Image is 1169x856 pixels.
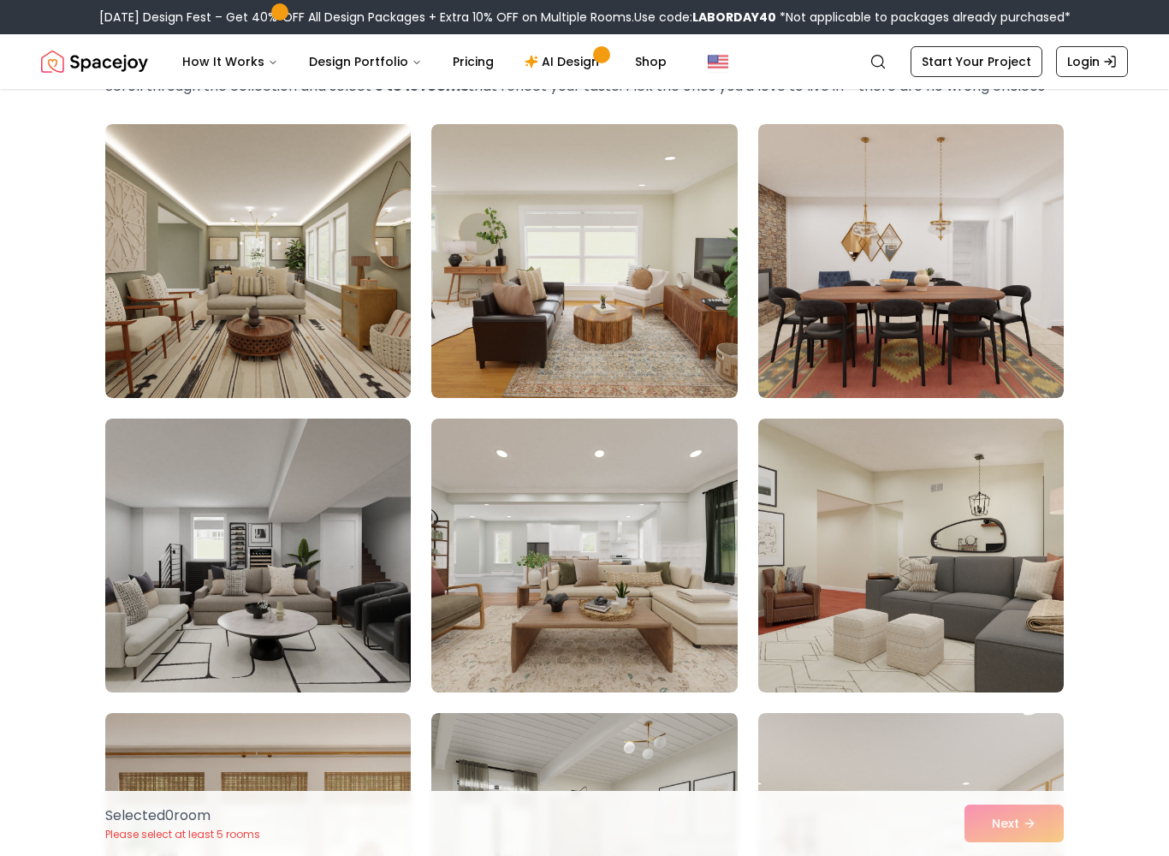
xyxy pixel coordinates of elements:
[511,45,618,79] a: AI Design
[439,45,507,79] a: Pricing
[634,9,776,26] span: Use code:
[708,51,728,72] img: United States
[431,124,737,398] img: Room room-2
[41,34,1128,89] nav: Global
[41,45,148,79] a: Spacejoy
[758,419,1064,693] img: Room room-6
[776,9,1071,26] span: *Not applicable to packages already purchased*
[99,9,1071,26] div: [DATE] Design Fest – Get 40% OFF All Design Packages + Extra 10% OFF on Multiple Rooms.
[431,419,737,693] img: Room room-5
[169,45,680,79] nav: Main
[295,45,436,79] button: Design Portfolio
[105,124,411,398] img: Room room-1
[758,124,1064,398] img: Room room-3
[1056,46,1128,77] a: Login
[105,828,260,841] p: Please select at least 5 rooms
[911,46,1042,77] a: Start Your Project
[105,805,260,826] p: Selected 0 room
[105,419,411,693] img: Room room-4
[692,9,776,26] b: LABORDAY40
[621,45,680,79] a: Shop
[41,45,148,79] img: Spacejoy Logo
[169,45,292,79] button: How It Works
